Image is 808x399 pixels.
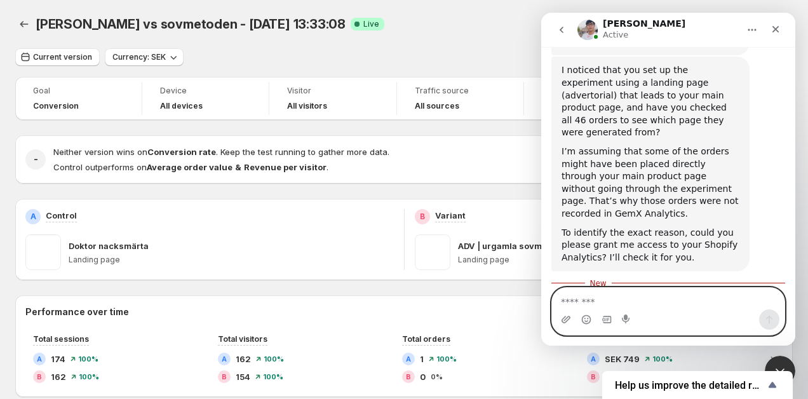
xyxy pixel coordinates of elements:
[160,85,251,112] a: DeviceAll devices
[420,212,425,222] h2: B
[15,15,33,33] button: Back
[33,85,124,112] a: GoalConversion
[160,101,203,111] h4: All devices
[147,147,216,157] strong: Conversion rate
[69,255,394,265] p: Landing page
[160,86,251,96] span: Device
[541,13,795,346] iframe: Intercom live chat
[33,86,124,96] span: Goal
[615,379,765,391] span: Help us improve the detailed report for A/B campaigns
[591,373,596,381] h2: B
[235,162,241,172] strong: &
[222,355,227,363] h2: A
[36,17,346,32] span: [PERSON_NAME] vs sovmetoden - [DATE] 13:33:08
[363,19,379,29] span: Live
[605,370,629,383] span: SEK 0
[431,373,443,381] span: 0%
[105,48,184,66] button: Currency: SEK
[46,209,77,222] p: Control
[287,85,378,112] a: VisitorAll visitors
[37,355,42,363] h2: A
[34,153,38,166] h2: -
[765,356,795,386] iframe: Intercom live chat
[652,355,673,363] span: 100%
[33,52,92,62] span: Current version
[236,370,250,383] span: 154
[287,101,327,111] h4: All visitors
[415,101,459,111] h4: All sources
[15,48,100,66] button: Current version
[458,255,783,265] p: Landing page
[420,353,424,365] span: 1
[236,353,251,365] span: 162
[615,377,780,393] button: Show survey - Help us improve the detailed report for A/B campaigns
[436,355,457,363] span: 100%
[435,209,466,222] p: Variant
[591,355,596,363] h2: A
[402,334,450,344] span: Total orders
[244,162,327,172] strong: Revenue per visitor
[287,86,378,96] span: Visitor
[406,355,411,363] h2: A
[25,306,783,318] h2: Performance over time
[112,52,166,62] span: Currency: SEK
[79,373,99,381] span: 100%
[53,162,328,172] span: Control outperforms on .
[415,85,506,112] a: Traffic sourceAll sources
[263,373,283,381] span: 100%
[51,370,66,383] span: 162
[147,162,232,172] strong: Average order value
[33,334,89,344] span: Total sessions
[264,355,284,363] span: 100%
[765,349,783,367] button: Expand chart
[33,101,79,111] span: Conversion
[53,147,389,157] span: Neither version wins on . Keep the test running to gather more data.
[415,86,506,96] span: Traffic source
[406,373,411,381] h2: B
[218,334,267,344] span: Total visitors
[78,355,98,363] span: 100%
[458,240,571,252] p: ADV | urgamla sovmetoden
[222,373,227,381] h2: B
[51,353,65,365] span: 174
[25,234,61,270] img: Doktor nacksmärta
[37,373,42,381] h2: B
[415,234,450,270] img: ADV | urgamla sovmetoden
[69,240,149,252] p: Doktor nacksmärta
[420,370,426,383] span: 0
[605,353,640,365] span: SEK 749
[30,212,36,222] h2: A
